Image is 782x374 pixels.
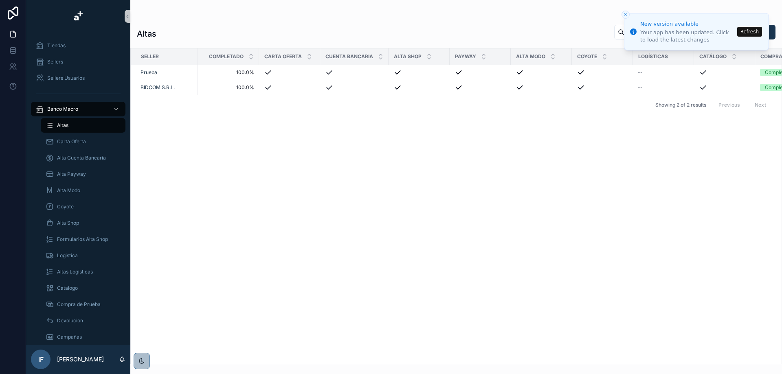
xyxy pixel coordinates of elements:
a: Campañas [41,330,125,344]
span: Alta Modo [516,53,545,60]
span: Cuenta Bancaria [325,53,373,60]
span: Compra de Prueba [57,301,101,308]
a: Sellers Usuarios [31,71,125,85]
span: Logísticas [638,53,668,60]
a: Tiendas [31,38,125,53]
a: Alta Shop [41,216,125,230]
span: Formularios Alta Shop [57,236,108,243]
span: Carta Oferta [264,53,302,60]
span: Catalogo [57,285,78,291]
a: Altas [41,118,125,133]
span: IF [38,354,44,364]
a: -- [638,69,689,76]
span: Alta Shop [394,53,422,60]
a: Compra de Prueba [41,297,125,312]
span: Alta Payway [57,171,86,177]
span: -- [638,69,643,76]
span: Campañas [57,334,82,340]
span: Alta Modo [57,187,80,194]
span: Altas [57,122,68,129]
span: Completado [209,53,244,60]
a: Carta Oferta [41,134,125,149]
a: Alta Modo [41,183,125,198]
span: Sellers [47,59,63,65]
a: BIDCOM S.R.L. [141,84,175,91]
a: 100.0% [203,69,254,76]
a: Banco Macro [31,102,125,116]
p: [PERSON_NAME] [57,355,104,363]
span: Alta Shop [57,220,79,226]
span: Devolucion [57,317,83,324]
span: Tiendas [47,42,66,49]
span: Banco Macro [47,106,78,112]
a: Altas Logísticas [41,265,125,279]
h1: Altas [137,28,156,39]
span: Carta Oferta [57,138,86,145]
a: Formularios Alta Shop [41,232,125,247]
a: Alta Cuenta Bancaria [41,151,125,165]
span: Catálogo [699,53,727,60]
div: Your app has been updated. Click to load the latest changes [640,29,735,44]
a: Prueba [141,69,193,76]
span: -- [638,84,643,91]
span: Coyote [57,203,74,210]
a: -- [638,84,689,91]
span: Altas Logísticas [57,269,93,275]
button: Refresh [737,27,762,37]
div: New version available [640,20,735,28]
div: scrollable content [26,33,130,345]
span: Coyote [577,53,597,60]
a: Alta Payway [41,167,125,182]
a: Coyote [41,199,125,214]
a: 100.0% [203,84,254,91]
a: Sellers [31,55,125,69]
button: Close toast [622,11,630,19]
a: Catalogo [41,281,125,295]
a: BIDCOM S.R.L. [141,84,193,91]
a: Devolucion [41,313,125,328]
span: Alta Cuenta Bancaria [57,155,106,161]
span: Showing 2 of 2 results [655,102,706,108]
a: Logistica [41,248,125,263]
span: Logistica [57,252,78,259]
img: App logo [72,10,85,23]
span: Sellers Usuarios [47,75,85,81]
span: Seller [141,53,159,60]
span: Payway [455,53,476,60]
a: Prueba [141,69,157,76]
